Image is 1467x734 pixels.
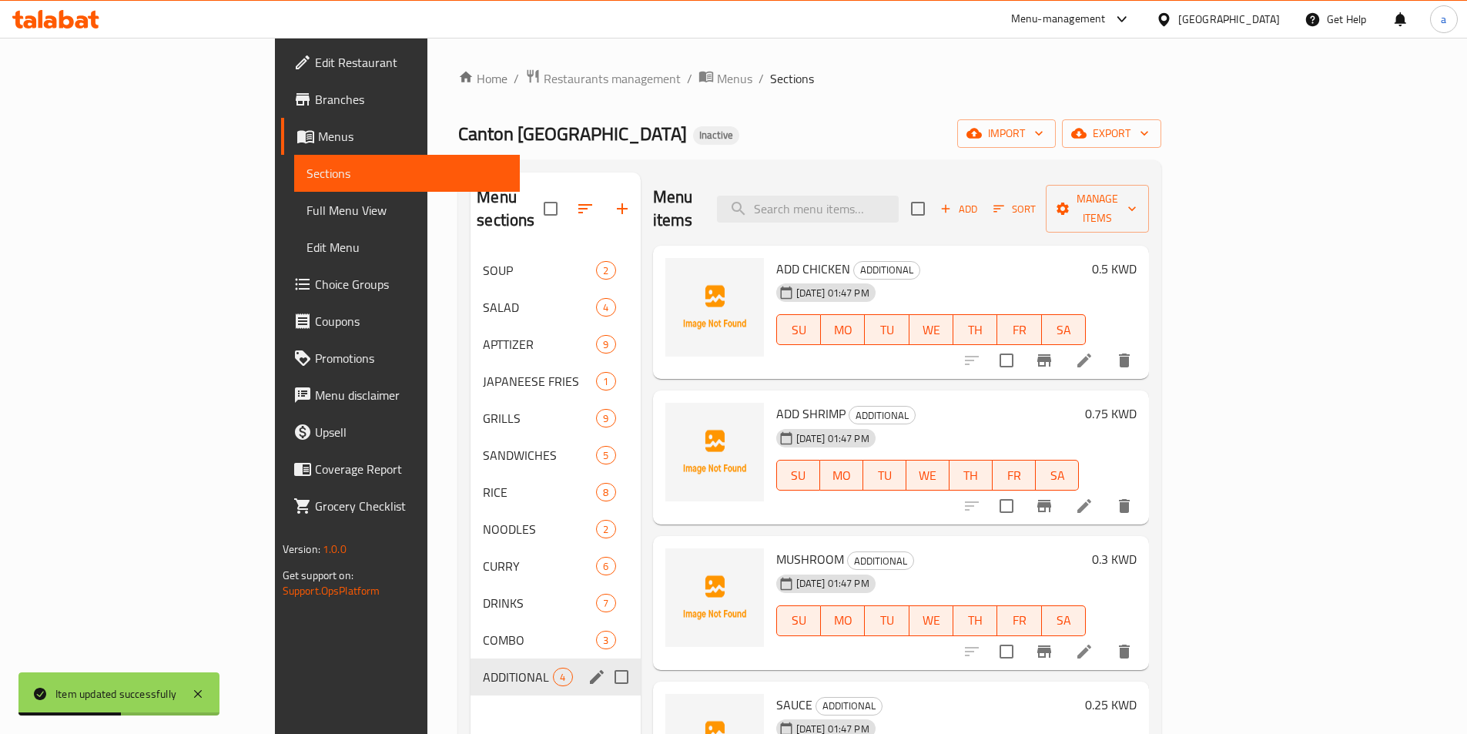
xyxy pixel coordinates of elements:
span: a [1441,11,1446,28]
span: ADD SHRIMP [776,402,846,425]
span: [DATE] 01:47 PM [790,286,876,300]
a: Menus [698,69,752,89]
span: SALAD [483,298,596,317]
button: SA [1036,460,1079,491]
span: 3 [597,633,615,648]
a: Choice Groups [281,266,520,303]
span: GRILLS [483,409,596,427]
a: Coverage Report [281,451,520,488]
span: Canton [GEOGRAPHIC_DATA] [458,116,687,151]
a: Support.OpsPlatform [283,581,380,601]
span: SA [1048,319,1080,341]
div: RICE8 [471,474,640,511]
div: items [596,557,615,575]
button: TH [950,460,993,491]
span: SOUP [483,261,596,280]
button: TH [953,605,997,636]
div: SOUP2 [471,252,640,289]
span: [DATE] 01:47 PM [790,431,876,446]
div: items [596,409,615,427]
button: delete [1106,342,1143,379]
span: Select to update [990,635,1023,668]
button: Add [934,197,983,221]
span: 4 [597,300,615,315]
span: Menu disclaimer [315,386,507,404]
a: Sections [294,155,520,192]
div: items [596,631,615,649]
a: Edit menu item [1075,642,1094,661]
div: ADDITIONAL4edit [471,659,640,695]
div: SALAD4 [471,289,640,326]
span: WE [916,319,947,341]
div: NOODLES2 [471,511,640,548]
span: Sections [770,69,814,88]
span: 1 [597,374,615,389]
span: TU [869,464,900,487]
div: CURRY6 [471,548,640,585]
li: / [759,69,764,88]
a: Branches [281,81,520,118]
span: Sort sections [567,190,604,227]
span: Menus [717,69,752,88]
span: Add item [934,197,983,221]
button: TU [865,605,909,636]
span: NOODLES [483,520,596,538]
span: SU [783,464,814,487]
span: 2 [597,263,615,278]
span: Sort items [983,197,1046,221]
div: items [596,483,615,501]
a: Full Menu View [294,192,520,229]
a: Edit Menu [294,229,520,266]
span: Add [938,200,980,218]
button: WE [909,314,953,345]
div: Menu-management [1011,10,1106,28]
button: edit [585,665,608,689]
button: Sort [990,197,1040,221]
span: SU [783,609,815,632]
a: Restaurants management [525,69,681,89]
span: Edit Restaurant [315,53,507,72]
div: ADDITIONAL [853,261,920,280]
div: Item updated successfully [55,685,176,702]
span: Choice Groups [315,275,507,293]
span: ADDITIONAL [849,407,915,424]
img: ADD CHICKEN [665,258,764,357]
button: SU [776,314,821,345]
button: FR [997,314,1041,345]
div: items [596,298,615,317]
a: Edit Restaurant [281,44,520,81]
span: Manage items [1058,189,1137,228]
span: FR [1003,609,1035,632]
button: MO [820,460,863,491]
button: delete [1106,633,1143,670]
button: Branch-specific-item [1026,633,1063,670]
button: Add section [604,190,641,227]
nav: breadcrumb [458,69,1161,89]
div: items [596,594,615,612]
span: FR [999,464,1030,487]
span: Coverage Report [315,460,507,478]
span: SA [1048,609,1080,632]
span: TH [960,609,991,632]
div: DRINKS [483,594,596,612]
span: MO [827,319,859,341]
button: TU [865,314,909,345]
a: Menus [281,118,520,155]
div: ADDITIONAL [816,697,883,716]
button: WE [909,605,953,636]
div: items [596,520,615,538]
span: Upsell [315,423,507,441]
span: TU [871,609,903,632]
img: MUSHROOM [665,548,764,647]
div: items [596,446,615,464]
span: 5 [597,448,615,463]
div: items [553,668,572,686]
span: ADD CHICKEN [776,257,850,280]
div: [GEOGRAPHIC_DATA] [1178,11,1280,28]
a: Edit menu item [1075,351,1094,370]
span: ADDITIONAL [848,552,913,570]
span: Branches [315,90,507,109]
span: 9 [597,411,615,426]
span: WE [916,609,947,632]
